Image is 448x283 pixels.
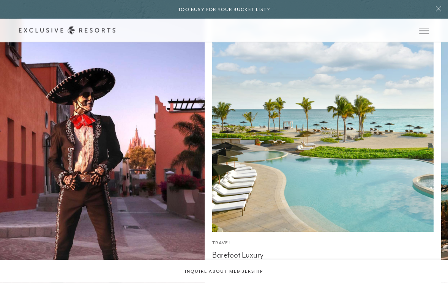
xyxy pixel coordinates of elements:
iframe: Qualified Messenger [413,248,448,283]
button: Open navigation [419,28,429,33]
a: TravelBarefoot Luxury [212,11,434,260]
h6: Too busy for your bucket list? [178,6,270,13]
div: Travel [212,240,434,247]
div: Barefoot Luxury [212,249,434,260]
